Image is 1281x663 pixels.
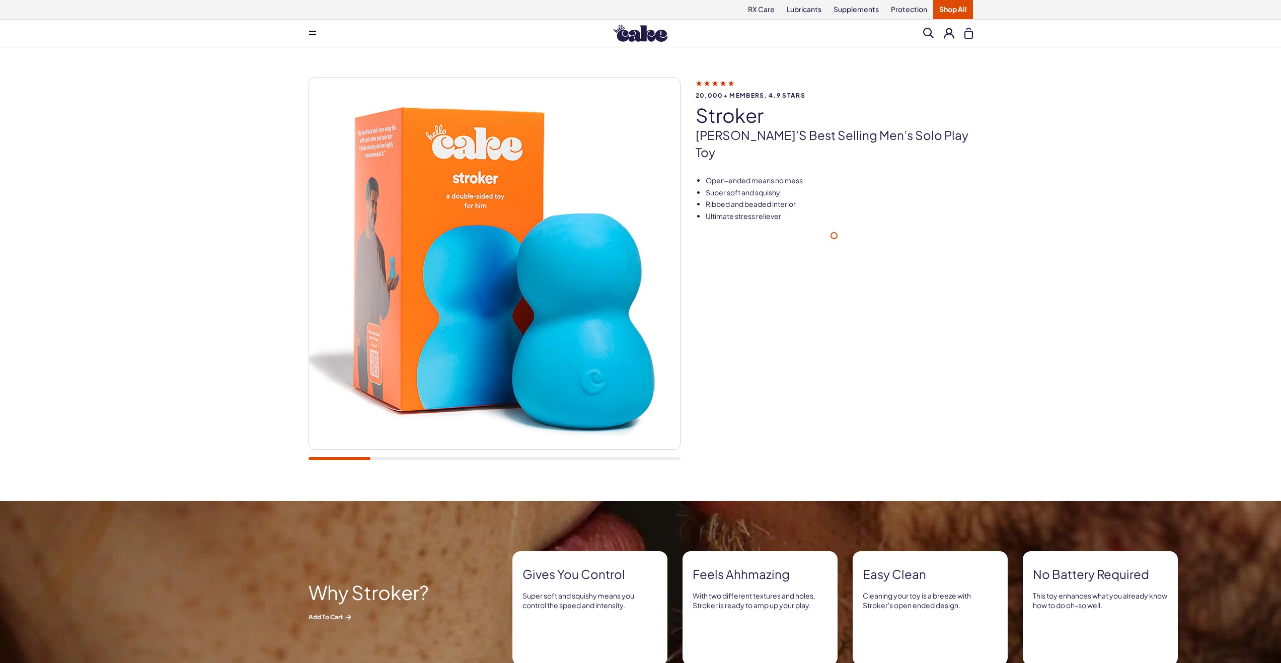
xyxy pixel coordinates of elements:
[696,79,973,99] a: 20,000+ members, 4.9 stars
[614,25,667,42] img: Hello Cake
[309,581,490,603] h2: Why Stroker?
[696,92,973,99] span: 20,000+ members, 4.9 stars
[706,188,973,198] li: Super soft and squishy
[863,591,998,611] p: Cleaning your toy is a breeze with Stroker's open ended design.
[309,78,680,449] img: stroker
[522,566,657,583] strong: Gives you control
[706,211,973,222] li: Ultimate stress reliever
[693,591,827,611] p: With two different textures and holes, Stroker is ready to amp up your play.
[696,127,973,161] p: [PERSON_NAME]’s best selling men’s solo play toy
[1033,566,1168,583] strong: No battery required
[863,566,998,583] strong: Easy clean
[522,591,657,611] p: Super soft and squishy means you control the speed and intensity.
[706,176,973,186] li: Open-ended means no mess
[706,199,973,209] li: Ribbed and beaded interior
[696,105,973,126] h1: stroker
[693,566,827,583] strong: Feels ahhmazing
[309,613,490,621] span: Add to Cart
[1033,591,1168,611] p: This toy enhances what you already know how to do oh-so well.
